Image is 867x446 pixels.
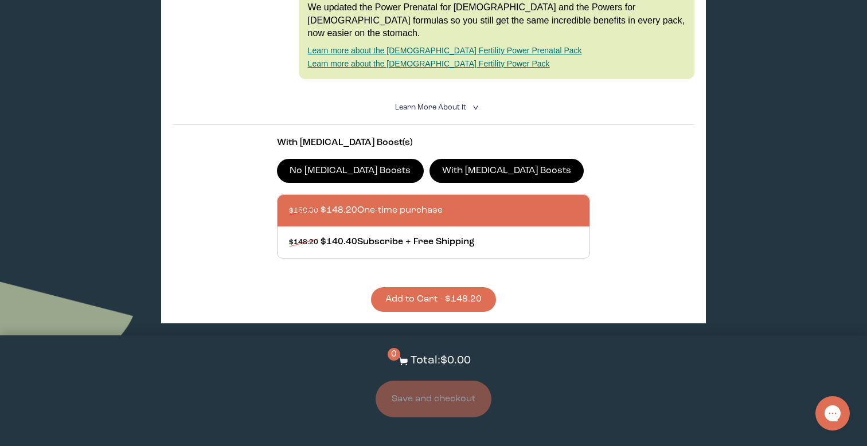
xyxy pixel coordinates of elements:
[308,46,582,55] a: Learn more about the [DEMOGRAPHIC_DATA] Fertility Power Prenatal Pack
[308,1,686,40] p: We updated the Power Prenatal for [DEMOGRAPHIC_DATA] and the Powers for [DEMOGRAPHIC_DATA] formul...
[429,159,584,183] label: With [MEDICAL_DATA] Boosts
[376,381,491,417] button: Save and checkout
[308,59,550,68] a: Learn more about the [DEMOGRAPHIC_DATA] Fertility Power Pack
[395,104,466,111] span: Learn More About it
[371,287,496,312] button: Add to Cart - $148.20
[388,348,400,361] span: 0
[277,159,424,183] label: No [MEDICAL_DATA] Boosts
[277,136,590,150] p: With [MEDICAL_DATA] Boost(s)
[395,102,472,113] summary: Learn More About it <
[411,353,471,369] p: Total: $0.00
[810,392,856,435] iframe: Gorgias live chat messenger
[469,104,480,111] i: <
